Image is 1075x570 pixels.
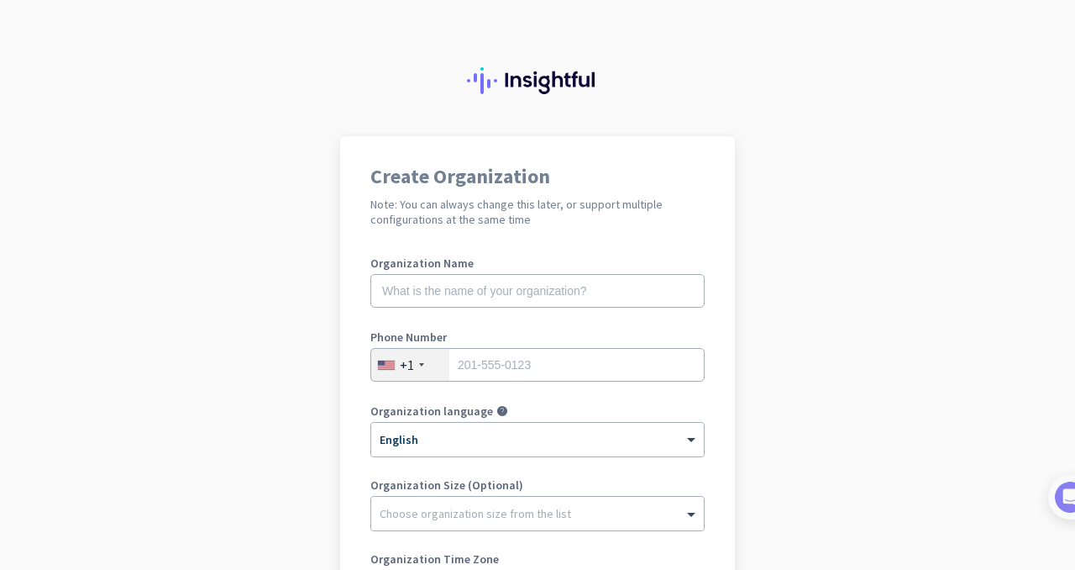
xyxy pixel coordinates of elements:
[370,479,705,491] label: Organization Size (Optional)
[370,405,493,417] label: Organization language
[370,331,705,343] label: Phone Number
[496,405,508,417] i: help
[370,166,705,187] h1: Create Organization
[370,348,705,382] input: 201-555-0123
[400,356,414,373] div: +1
[370,274,705,308] input: What is the name of your organization?
[370,197,705,227] h2: Note: You can always change this later, or support multiple configurations at the same time
[467,67,608,94] img: Insightful
[370,257,705,269] label: Organization Name
[370,553,705,565] label: Organization Time Zone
